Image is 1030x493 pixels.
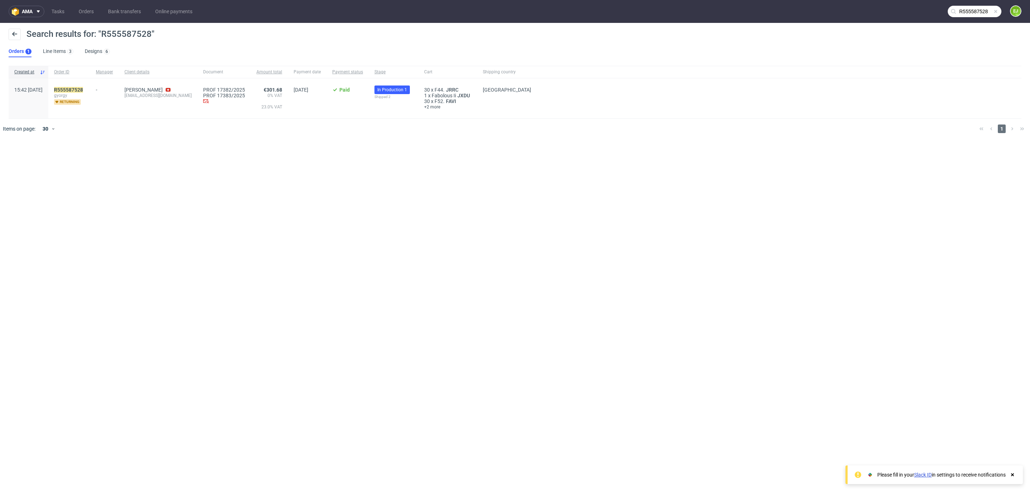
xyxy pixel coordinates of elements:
span: In Production 1 [377,87,407,93]
a: JRRC [445,87,460,93]
span: Payment date [294,69,321,75]
span: Fabolous Ii [432,93,456,98]
div: Shipped 2 [374,94,413,100]
img: Slack [867,471,874,478]
span: Amount total [256,69,282,75]
span: Manager [96,69,113,75]
span: gyorgy [54,93,84,98]
span: Search results for: "R555587528" [26,29,154,39]
a: Line Items3 [43,46,73,57]
span: Paid [339,87,350,93]
span: [GEOGRAPHIC_DATA] [483,87,531,93]
button: ama [9,6,44,17]
span: Items on page: [3,125,35,132]
div: x [424,98,471,104]
span: [DATE] [294,87,308,93]
span: 1 [998,125,1006,133]
span: 30 [424,87,430,93]
span: 15:42 [DATE] [14,87,43,93]
a: Orders [74,6,98,17]
a: PROF 17383/2025 [203,93,245,98]
a: PROF 17382/2025 [203,87,245,93]
span: Shipping country [483,69,531,75]
div: [EMAIL_ADDRESS][DOMAIN_NAME] [124,93,192,98]
span: Payment status [332,69,363,75]
a: +2 more [424,104,471,110]
span: Created at [14,69,37,75]
div: Please fill in your in settings to receive notifications [877,471,1006,478]
span: F52. [435,98,445,104]
span: €301.68 [264,87,282,93]
div: 30 [38,124,51,134]
span: 30 [424,98,430,104]
a: Bank transfers [104,6,145,17]
div: x [424,87,471,93]
a: Designs6 [85,46,110,57]
span: Cart [424,69,471,75]
a: Tasks [47,6,69,17]
span: F44. [435,87,445,93]
div: x [424,93,471,98]
a: FAVI [445,98,457,104]
div: 1 [27,49,30,54]
div: 6 [106,49,108,54]
a: Slack ID [914,472,932,478]
span: Client details [124,69,192,75]
a: JXDU [456,93,471,98]
a: R555587528 [54,87,84,93]
span: Order ID [54,69,84,75]
span: returning [54,99,81,105]
figcaption: EJ [1011,6,1021,16]
span: Stage [374,69,413,75]
a: [PERSON_NAME] [124,87,163,93]
div: - [96,84,113,93]
span: 1 [424,93,427,98]
span: Document [203,69,245,75]
mark: R555587528 [54,87,83,93]
span: ama [22,9,33,14]
div: 3 [69,49,72,54]
a: Online payments [151,6,197,17]
a: Orders1 [9,46,31,57]
span: 23.0% VAT [256,104,282,116]
img: logo [12,8,22,16]
span: 0% VAT [256,93,282,104]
